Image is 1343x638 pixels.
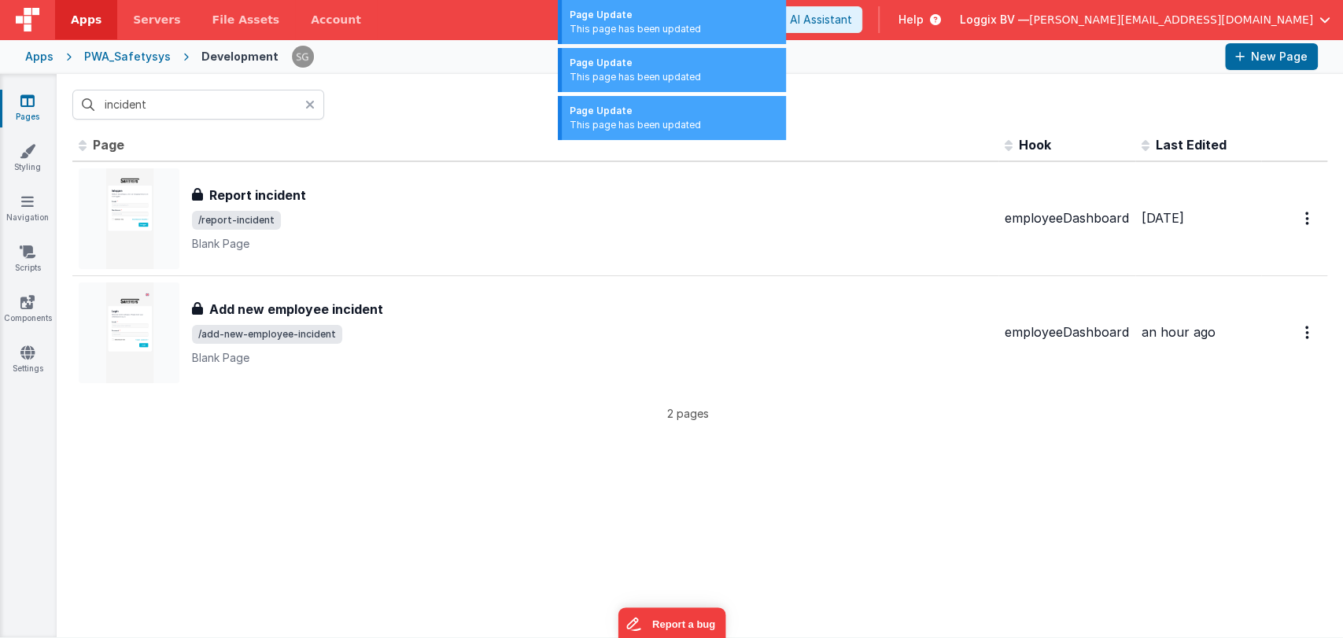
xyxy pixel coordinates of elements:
[1005,209,1129,227] div: employeeDashboard
[570,8,778,22] div: Page Update
[72,90,324,120] input: Search pages, id's ...
[1029,12,1313,28] span: [PERSON_NAME][EMAIL_ADDRESS][DOMAIN_NAME]
[1296,316,1321,349] button: Options
[960,12,1029,28] span: Loggix BV —
[192,350,992,366] p: Blank Page
[192,325,342,344] span: /add-new-employee-incident
[1296,202,1321,234] button: Options
[898,12,924,28] span: Help
[1156,137,1227,153] span: Last Edited
[1142,210,1184,226] span: [DATE]
[201,49,279,65] div: Development
[192,211,281,230] span: /report-incident
[292,46,314,68] img: 385c22c1e7ebf23f884cbf6fb2c72b80
[790,12,852,28] span: AI Assistant
[570,56,778,70] div: Page Update
[762,6,862,33] button: AI Assistant
[570,118,778,132] div: This page has been updated
[960,12,1330,28] button: Loggix BV — [PERSON_NAME][EMAIL_ADDRESS][DOMAIN_NAME]
[570,22,778,36] div: This page has been updated
[570,70,778,84] div: This page has been updated
[84,49,171,65] div: PWA_Safetysys
[192,236,992,252] p: Blank Page
[209,300,383,319] h3: Add new employee incident
[93,137,124,153] span: Page
[212,12,280,28] span: File Assets
[133,12,180,28] span: Servers
[1225,43,1318,70] button: New Page
[72,405,1304,422] p: 2 pages
[570,104,778,118] div: Page Update
[209,186,306,205] h3: Report incident
[1142,324,1216,340] span: an hour ago
[25,49,53,65] div: Apps
[1019,137,1051,153] span: Hook
[1005,323,1129,341] div: employeeDashboard
[71,12,101,28] span: Apps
